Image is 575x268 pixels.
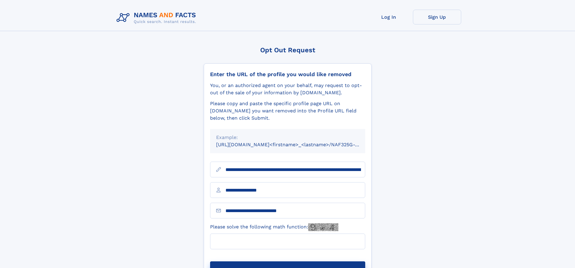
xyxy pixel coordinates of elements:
a: Sign Up [413,10,461,24]
div: Enter the URL of the profile you would like removed [210,71,365,78]
small: [URL][DOMAIN_NAME]<firstname>_<lastname>/NAF325G-xxxxxxxx [216,142,377,147]
div: Opt Out Request [204,46,372,54]
div: You, or an authorized agent on your behalf, may request to opt-out of the sale of your informatio... [210,82,365,96]
div: Example: [216,134,359,141]
div: Please copy and paste the specific profile page URL on [DOMAIN_NAME] you want removed into the Pr... [210,100,365,122]
a: Log In [365,10,413,24]
img: Logo Names and Facts [114,10,201,26]
label: Please solve the following math function: [210,223,338,231]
